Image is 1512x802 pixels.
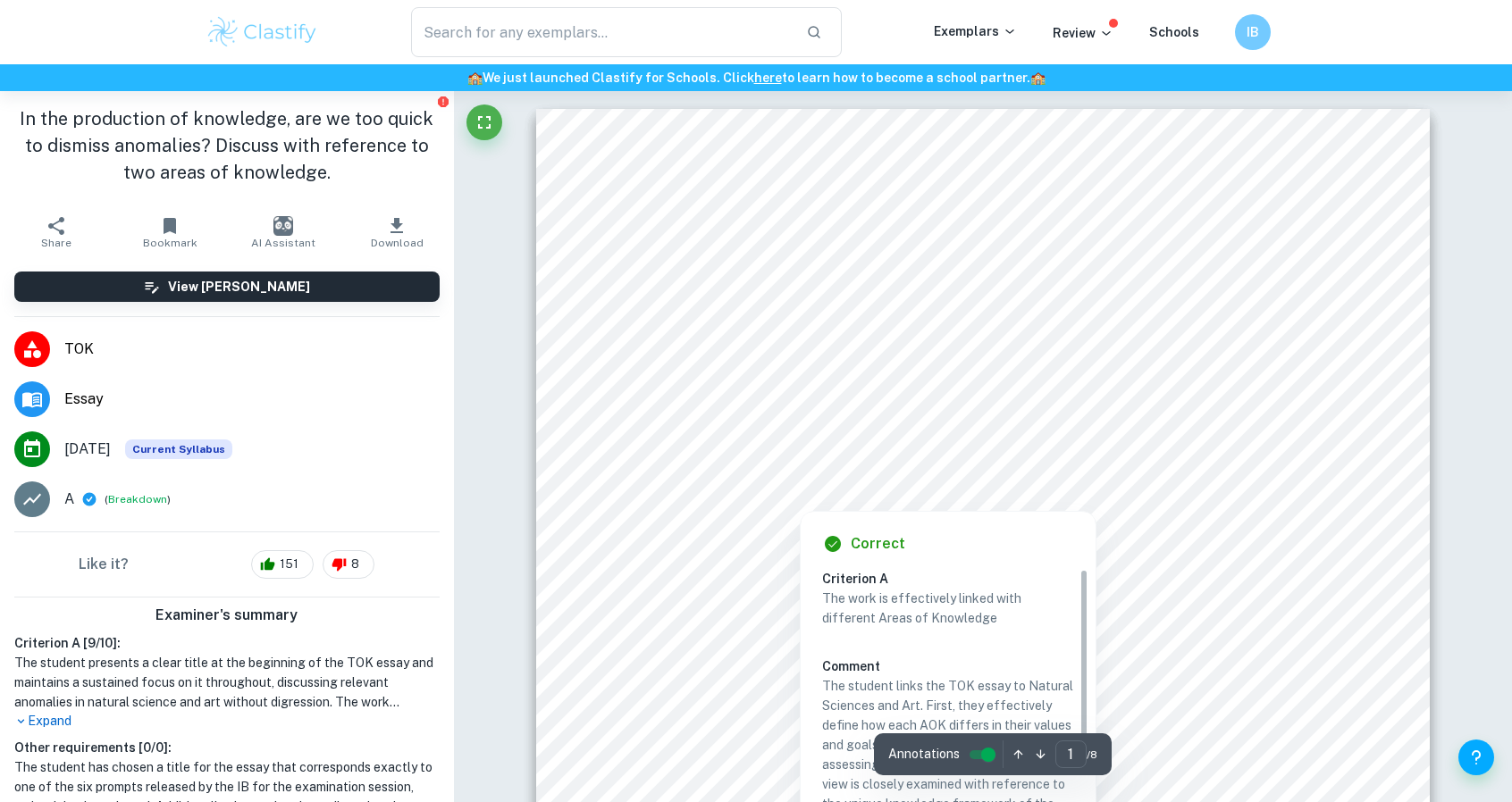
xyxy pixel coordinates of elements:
button: IB [1235,14,1271,50]
span: but the degree of this tendency is relatively weaker in art than in natural science. [641,669,1205,687]
button: Bookmark [113,207,227,257]
p: The work is effectively linked with different Areas of Knowledge [822,589,1074,628]
span: knowledge production affect our attitudes towards anomalies in these two areas. <Dismissing [641,518,1293,536]
span: anomalies= can be understood as the exclusion of effects and implications made by anomalies in [641,548,1315,566]
a: here [754,71,782,85]
h6: Like it? [79,554,129,575]
p: Exemplars [934,21,1017,41]
button: AI Assistant [227,207,340,257]
img: Clastify logo [206,14,319,50]
h1: In the production of knowledge, are we too quick to dismiss anomalies? Discuss with reference to ... [14,105,440,186]
span: ( ) [105,491,171,508]
h6: Other requirements [ 0 / 0 ]: [14,738,440,757]
div: 151 [251,550,314,579]
button: Fullscreen [466,104,502,140]
span: Essay [64,388,440,410]
span: 1600 words [641,277,726,295]
button: Report issue [437,95,450,108]
span: knowledge production, and <being too quick= implies that the judgement to dismiss anomalies [641,579,1302,597]
h6: Criterion A [822,569,1088,589]
span: significantly in their values and goals. In natural science, justification and evidence are crucial [641,397,1301,415]
h6: We just launched Clastify for Schools. Click to learn how to become a school partner. [4,68,1508,88]
h6: Comment [822,656,1074,676]
span: Anomalies, characterised by their atypical and abnormal nature, deviate from common rules and [641,337,1315,355]
span: Current Syllabus [125,439,232,459]
img: AI Assistant [273,216,293,236]
div: This exemplar is based on the current syllabus. Feel free to refer to it for inspiration/ideas wh... [125,439,232,459]
span: world. In contrast, art promotes diverse ways of expressing human experiences and thoughts, [641,457,1293,475]
span: TOK [64,338,440,360]
span: 151 [270,556,308,573]
span: In natural science, anomalies generally arise from unexpected results in experiments or [641,730,1250,748]
span: 🏫 [467,71,483,85]
span: Download [371,237,424,249]
h1: The student presents a clear title at the beginning of the TOK essay and maintains a sustained fo... [14,653,440,712]
button: View [PERSON_NAME] [14,272,440,302]
h6: Criterion A [ 9 / 10 ]: [14,633,440,653]
span: are found in both natural science and art. In the production of knowledge, these two areas differ [641,367,1310,385]
span: 8 [341,556,369,573]
h6: Examiner's summary [7,605,447,626]
span: Share [41,237,71,249]
h6: View [PERSON_NAME] [168,277,310,297]
button: Help and Feedback [1458,739,1494,775]
span: [DATE] [64,439,111,460]
h6: IB [1243,22,1264,42]
span: relying heavily on creativity and imagination. I shall investigate how the different scopes of [641,488,1283,505]
input: Search for any exemplars... [411,7,792,57]
span: 🏫 [1030,71,1046,85]
span: AI Assistant [251,237,315,249]
p: Review [1053,23,1113,43]
span: observations that deviate from current knowledge, prompting the formulation of new hypotheses. [641,760,1322,778]
p: A [64,489,74,510]
div: 8 [323,550,374,579]
span: Annotations [888,745,960,764]
span: / 8 [1087,747,1097,763]
span: 5. In the production of knowledge, are we too quick to dismiss anomalies? Discuss with [641,216,1287,234]
span: that we tend to dismiss anomalies too quickly in both areas of knowledge due to cognitive biases, [641,639,1323,656]
a: Schools [1149,25,1199,39]
button: Breakdown [108,491,167,507]
h6: Correct [851,533,905,555]
button: Download [340,207,454,257]
span: has been made hastily without sufficient consideration and justification. This essay will argue [641,609,1296,627]
span: reference to two areas of knowledge. [641,246,912,264]
span: Bookmark [143,237,197,249]
p: Expand [14,712,440,731]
